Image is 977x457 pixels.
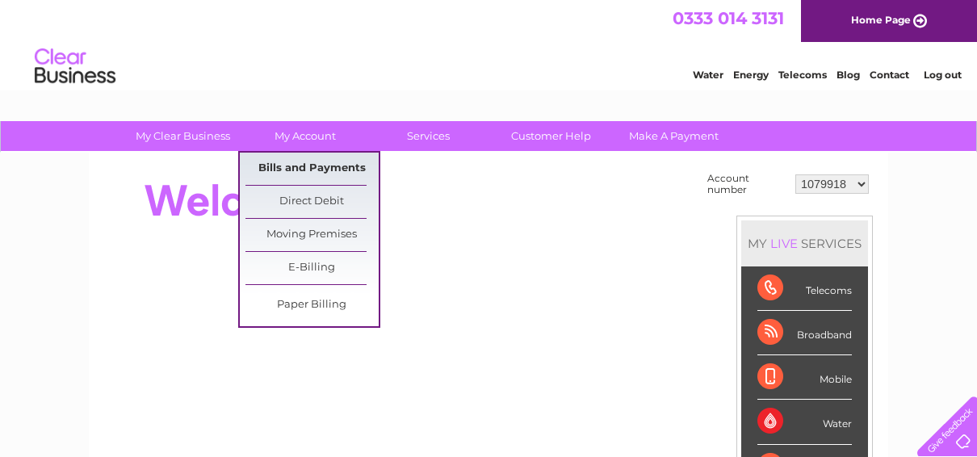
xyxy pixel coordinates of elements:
a: Paper Billing [245,289,379,321]
div: Telecoms [757,266,852,311]
img: logo.png [34,42,116,91]
a: Water [693,69,723,81]
a: Blog [837,69,860,81]
div: Clear Business is a trading name of Verastar Limited (registered in [GEOGRAPHIC_DATA] No. 3667643... [108,9,871,78]
a: Make A Payment [607,121,740,151]
a: Telecoms [778,69,827,81]
a: E-Billing [245,252,379,284]
a: Moving Premises [245,219,379,251]
div: Water [757,400,852,444]
a: My Clear Business [116,121,249,151]
a: Customer Help [484,121,618,151]
a: Contact [870,69,909,81]
a: 0333 014 3131 [673,8,784,28]
div: Mobile [757,355,852,400]
div: LIVE [767,236,801,251]
a: My Account [239,121,372,151]
a: Services [362,121,495,151]
a: Log out [924,69,962,81]
a: Direct Debit [245,186,379,218]
td: Account number [703,169,791,199]
a: Energy [733,69,769,81]
a: Bills and Payments [245,153,379,185]
div: MY SERVICES [741,220,868,266]
div: Broadband [757,311,852,355]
